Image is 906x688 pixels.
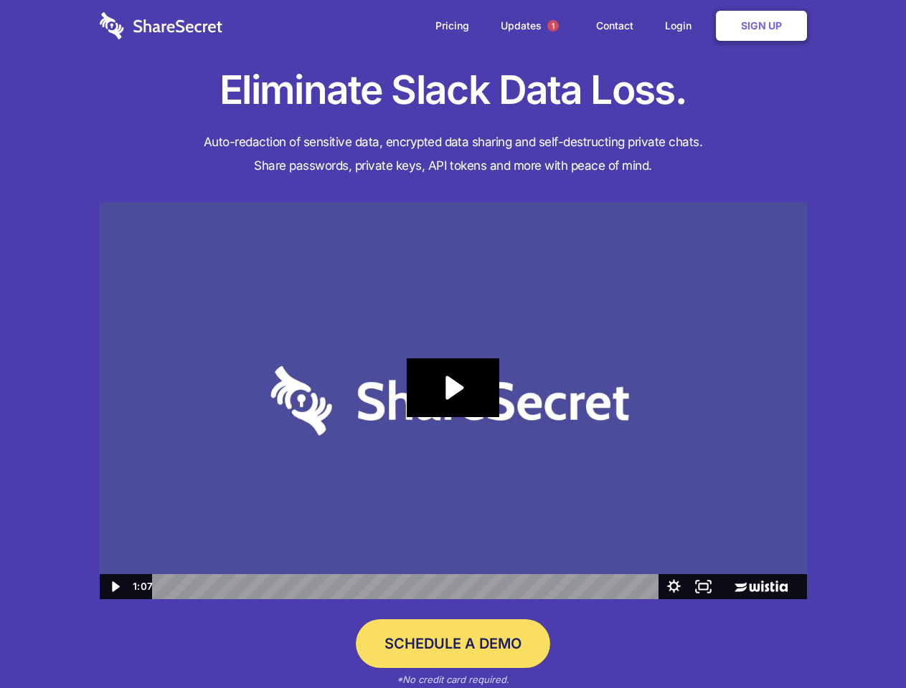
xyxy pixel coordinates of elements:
a: Contact [582,4,648,48]
img: logo-wordmark-white-trans-d4663122ce5f474addd5e946df7df03e33cb6a1c49d2221995e7729f52c070b2.svg [100,12,222,39]
iframe: Drift Widget Chat Controller [834,616,889,671]
h4: Auto-redaction of sensitive data, encrypted data sharing and self-destructing private chats. Shar... [100,130,807,178]
a: Pricing [421,4,483,48]
img: Sharesecret [100,202,807,600]
h1: Eliminate Slack Data Loss. [100,64,807,116]
a: Login [651,4,713,48]
button: Play Video [100,574,129,599]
